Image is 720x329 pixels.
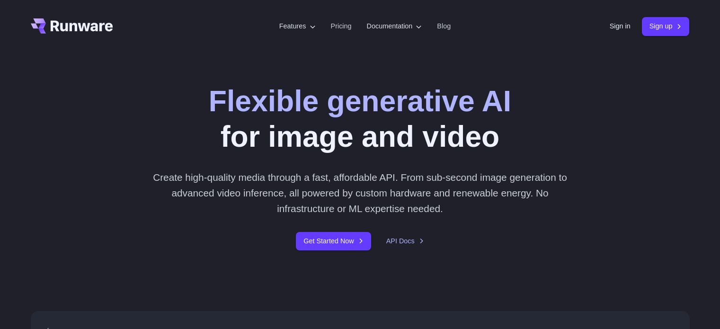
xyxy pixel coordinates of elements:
[367,21,422,32] label: Documentation
[209,84,511,117] strong: Flexible generative AI
[209,83,511,154] h1: for image and video
[642,17,690,36] a: Sign up
[437,21,451,32] a: Blog
[331,21,352,32] a: Pricing
[31,18,113,34] a: Go to /
[149,169,571,217] p: Create high-quality media through a fast, affordable API. From sub-second image generation to adv...
[279,21,316,32] label: Features
[610,21,631,32] a: Sign in
[386,236,424,247] a: API Docs
[296,232,371,250] a: Get Started Now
